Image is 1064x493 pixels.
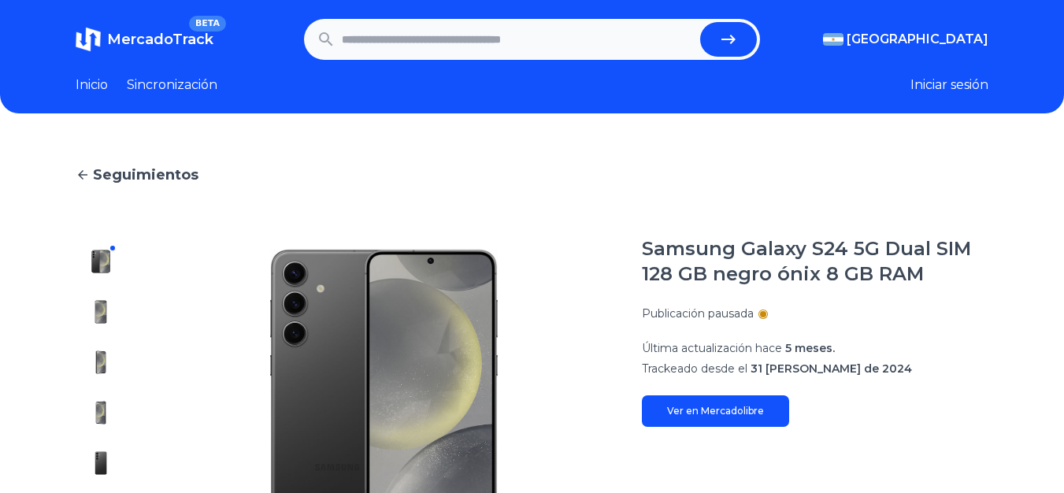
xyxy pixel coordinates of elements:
[88,400,113,425] img: Samsung Galaxy S24 5G Dual SIM 128 GB negro ónix 8 GB RAM
[642,341,782,355] font: Última actualización hace
[642,361,747,376] font: Trackeado desde el
[823,30,988,49] button: [GEOGRAPHIC_DATA]
[88,350,113,375] img: Samsung Galaxy S24 5G Dual SIM 128 GB negro ónix 8 GB RAM
[642,237,971,285] font: Samsung Galaxy S24 5G Dual SIM 128 GB negro ónix 8 GB RAM
[76,164,988,186] a: Seguimientos
[107,31,213,48] font: MercadoTrack
[76,77,108,92] font: Inicio
[127,77,217,92] font: Sincronización
[127,76,217,95] a: Sincronización
[642,395,789,427] a: Ver en Mercadolibre
[785,341,835,355] font: 5 meses.
[642,306,754,321] font: Publicación pausada
[88,249,113,274] img: Samsung Galaxy S24 5G Dual SIM 128 GB negro ónix 8 GB RAM
[910,76,988,95] button: Iniciar sesión
[195,18,220,28] font: BETA
[76,27,213,52] a: MercadoTrackBETA
[823,33,843,46] img: Argentina
[667,405,764,417] font: Ver en Mercadolibre
[910,77,988,92] font: Iniciar sesión
[76,76,108,95] a: Inicio
[88,299,113,324] img: Samsung Galaxy S24 5G Dual SIM 128 GB negro ónix 8 GB RAM
[847,32,988,46] font: [GEOGRAPHIC_DATA]
[88,450,113,476] img: Samsung Galaxy S24 5G Dual SIM 128 GB negro ónix 8 GB RAM
[93,166,198,183] font: Seguimientos
[751,361,912,376] font: 31 [PERSON_NAME] de 2024
[76,27,101,52] img: MercadoTrack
